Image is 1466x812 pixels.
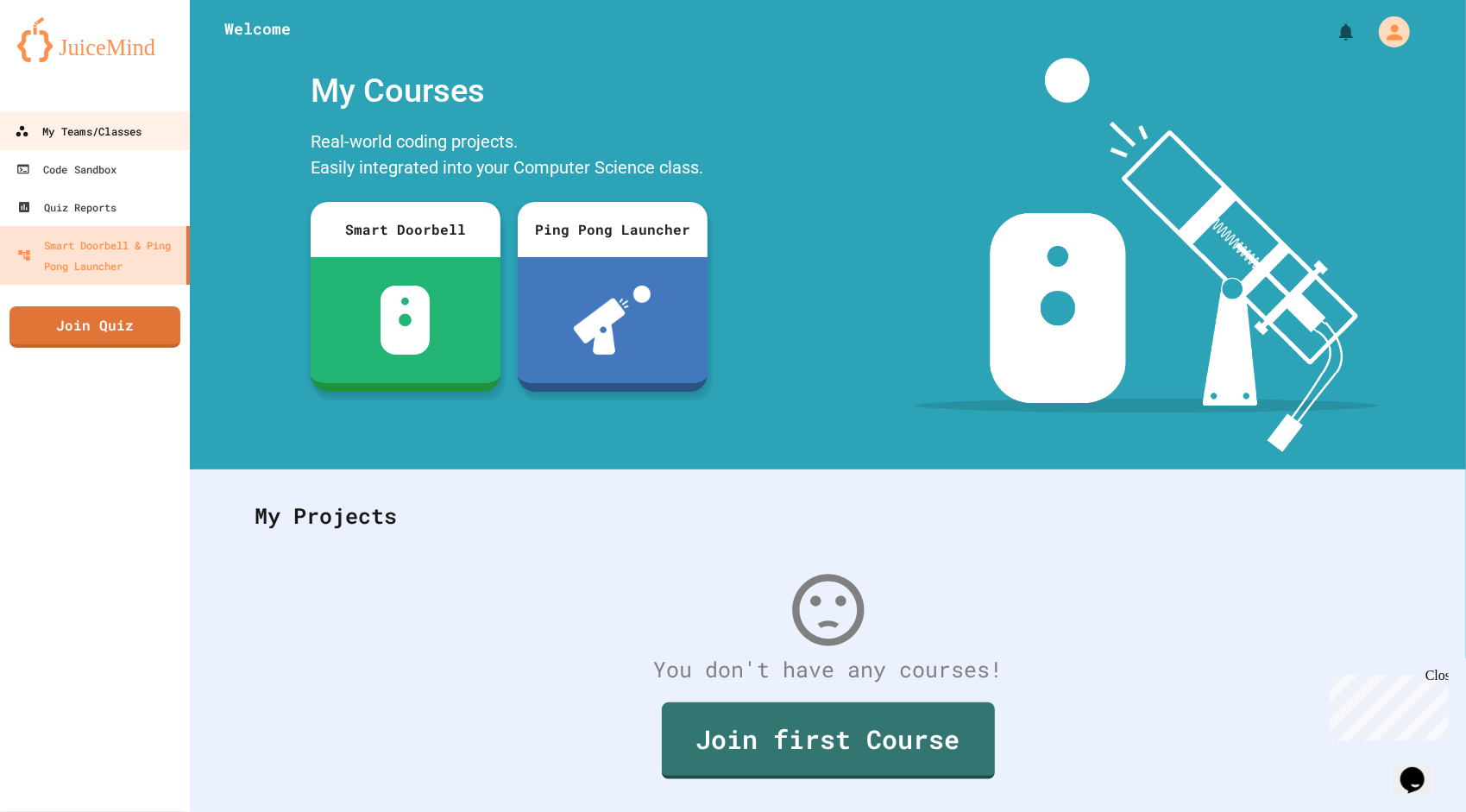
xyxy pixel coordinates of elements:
a: Join Quiz [9,306,180,348]
div: My Notifications [1304,17,1361,47]
div: My Courses [302,58,716,124]
div: Quiz Reports [17,197,116,217]
div: Ping Pong Launcher [518,202,708,257]
iframe: chat widget [1323,668,1449,741]
div: Smart Doorbell [311,202,500,257]
div: My Account [1361,12,1414,52]
div: Chat with us now!Close [7,7,119,110]
a: Join first Course [662,702,995,779]
div: My Teams/Classes [15,121,142,142]
img: banner-image-my-projects.png [915,58,1378,452]
div: Smart Doorbell & Ping Pong Launcher [17,235,179,276]
div: You don't have any courses! [237,653,1419,686]
img: logo-orange.svg [17,17,173,62]
iframe: chat widget [1394,743,1449,795]
img: sdb-white.svg [381,286,430,355]
div: My Projects [237,482,1419,550]
div: Code Sandbox [16,159,117,179]
img: ppl-with-ball.png [574,286,651,355]
div: Real-world coding projects. Easily integrated into your Computer Science class. [302,124,716,189]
